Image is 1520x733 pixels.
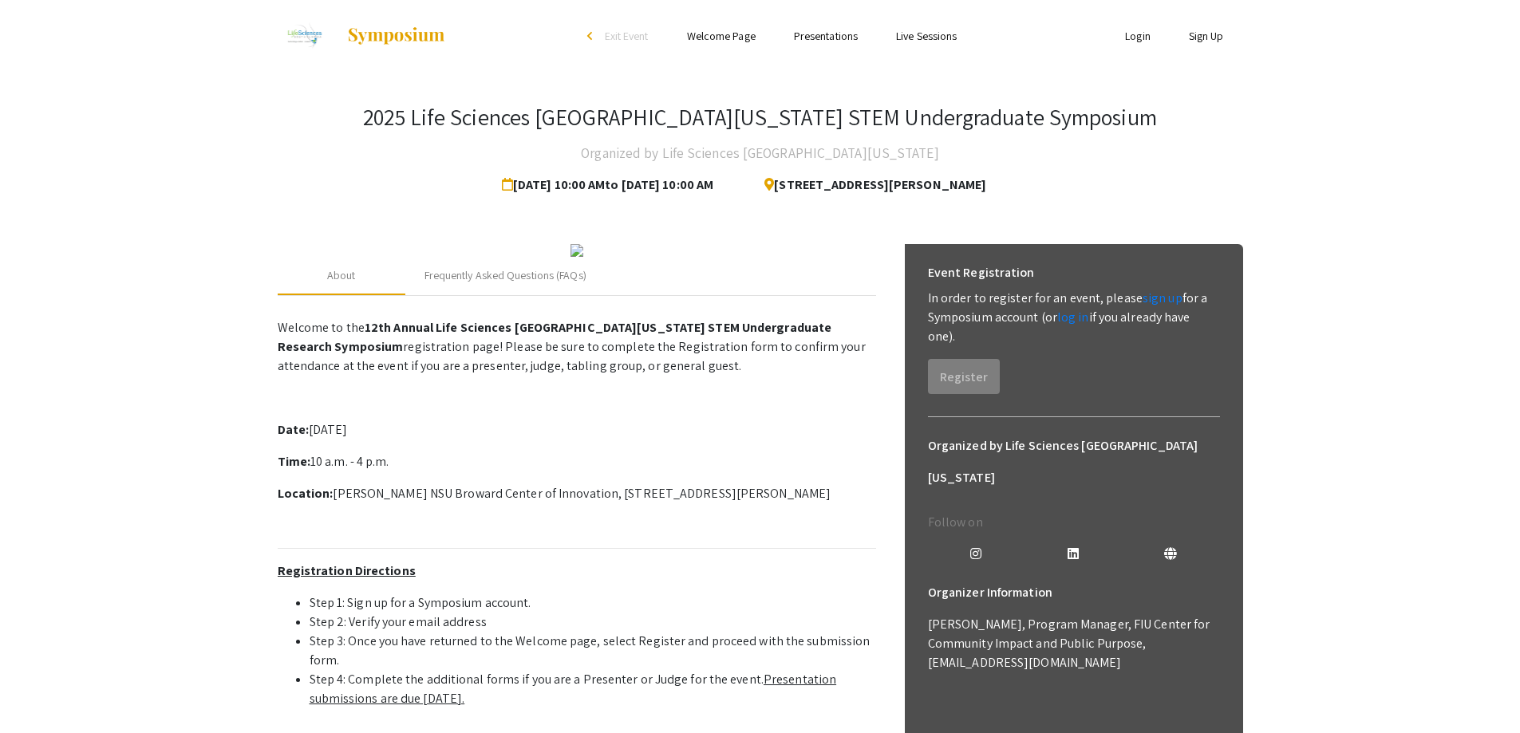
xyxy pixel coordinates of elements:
strong: Time: [278,453,311,470]
span: [STREET_ADDRESS][PERSON_NAME] [752,169,986,201]
strong: Date: [278,421,310,438]
li: Step 2: Verify your email address [310,613,876,632]
li: Step 3: Once you have returned to the Welcome page, select Register and proceed with the submissi... [310,632,876,670]
u: Registration Directions [278,562,416,579]
p: 10 a.m. - 4 p.m. [278,452,876,471]
li: Step 1: Sign up for a Symposium account. [310,593,876,613]
span: Exit Event [605,29,649,43]
img: 32153a09-f8cb-4114-bf27-cfb6bc84fc69.png [570,244,583,257]
a: Presentations [794,29,858,43]
p: In order to register for an event, please for a Symposium account (or if you already have one). [928,289,1220,346]
button: Register [928,359,1000,394]
a: 2025 Life Sciences South Florida STEM Undergraduate Symposium [278,16,447,56]
p: [DATE] [278,420,876,439]
a: Login [1125,29,1151,43]
div: arrow_back_ios [587,31,597,41]
a: sign up [1143,290,1182,306]
img: 2025 Life Sciences South Florida STEM Undergraduate Symposium [278,16,331,56]
li: Step 4: Complete the additional forms if you are a Presenter or Judge for the event. [310,670,876,708]
h6: Event Registration [928,257,1035,289]
h6: Organizer Information [928,577,1220,609]
div: Frequently Asked Questions (FAQs) [424,267,586,284]
h3: 2025 Life Sciences [GEOGRAPHIC_DATA][US_STATE] STEM Undergraduate Symposium [363,104,1157,131]
h6: Organized by Life Sciences [GEOGRAPHIC_DATA][US_STATE] [928,430,1220,494]
strong: 12th Annual Life Sciences [GEOGRAPHIC_DATA][US_STATE] STEM Undergraduate Research Symposium [278,319,832,355]
a: Sign Up [1189,29,1224,43]
a: Welcome Page [687,29,756,43]
div: About [327,267,356,284]
a: Live Sessions [896,29,957,43]
p: Welcome to the registration page! Please be sure to complete the Registration form to confirm you... [278,318,876,376]
img: Symposium by ForagerOne [346,26,446,45]
iframe: Chat [12,661,68,721]
a: log in [1057,309,1089,325]
span: [DATE] 10:00 AM to [DATE] 10:00 AM [502,169,720,201]
h4: Organized by Life Sciences [GEOGRAPHIC_DATA][US_STATE] [581,137,938,169]
p: [PERSON_NAME], Program Manager, FIU Center for Community Impact and Public Purpose, [EMAIL_ADDRES... [928,615,1220,672]
p: [PERSON_NAME] NSU Broward Center of Innovation, [STREET_ADDRESS][PERSON_NAME] [278,484,876,503]
u: Presentation submissions are due [DATE]. [310,671,837,707]
strong: Location: [278,485,334,502]
p: Follow on [928,513,1220,532]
